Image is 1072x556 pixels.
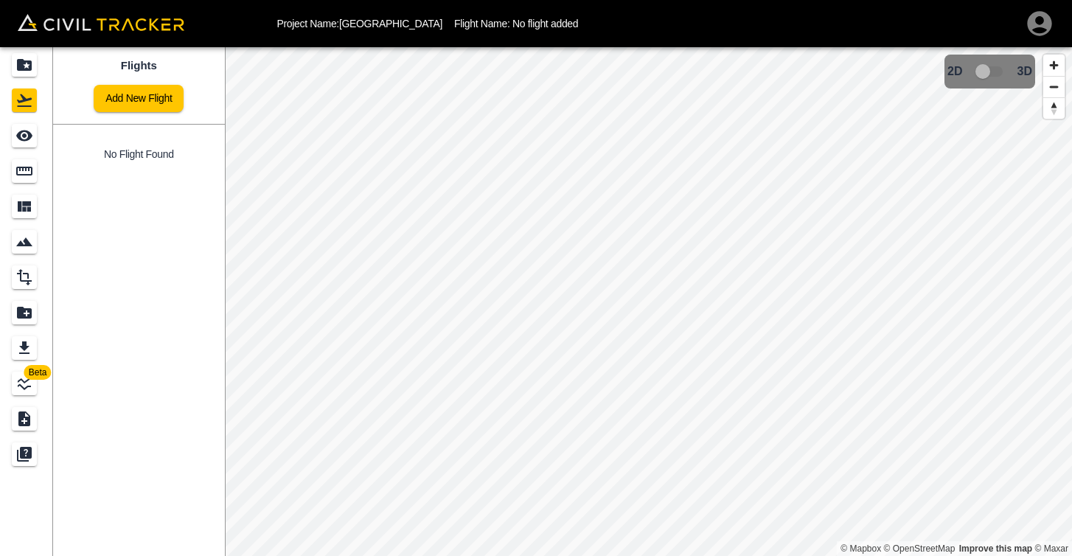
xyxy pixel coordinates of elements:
canvas: Map [225,47,1072,556]
a: Maxar [1034,543,1068,554]
span: 3D model not uploaded yet [969,58,1012,86]
img: Civil Tracker [18,14,184,31]
button: Reset bearing to north [1043,97,1065,119]
span: 2D [947,65,962,78]
button: Zoom out [1043,76,1065,97]
a: Mapbox [840,543,881,554]
span: 3D [1017,65,1032,78]
a: OpenStreetMap [884,543,956,554]
a: Map feedback [959,543,1032,554]
p: Flight Name: No flight added [454,18,578,29]
p: Project Name: [GEOGRAPHIC_DATA] [277,18,443,29]
button: Zoom in [1043,55,1065,76]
